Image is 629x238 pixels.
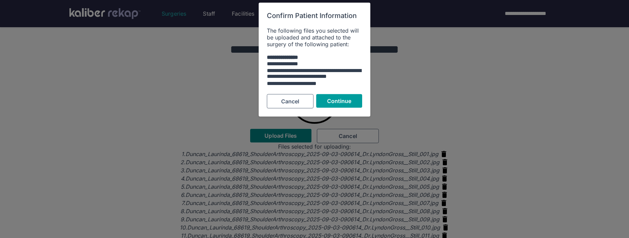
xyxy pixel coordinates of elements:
span: Continue [327,97,352,104]
span: Cancel [281,98,300,104]
button: Cancel [267,94,313,108]
button: Continue [316,94,362,107]
h6: Confirm Patient Information [267,11,362,20]
div: The following files you selected will be uploaded and attached to the surgery of the following pa... [267,27,362,48]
